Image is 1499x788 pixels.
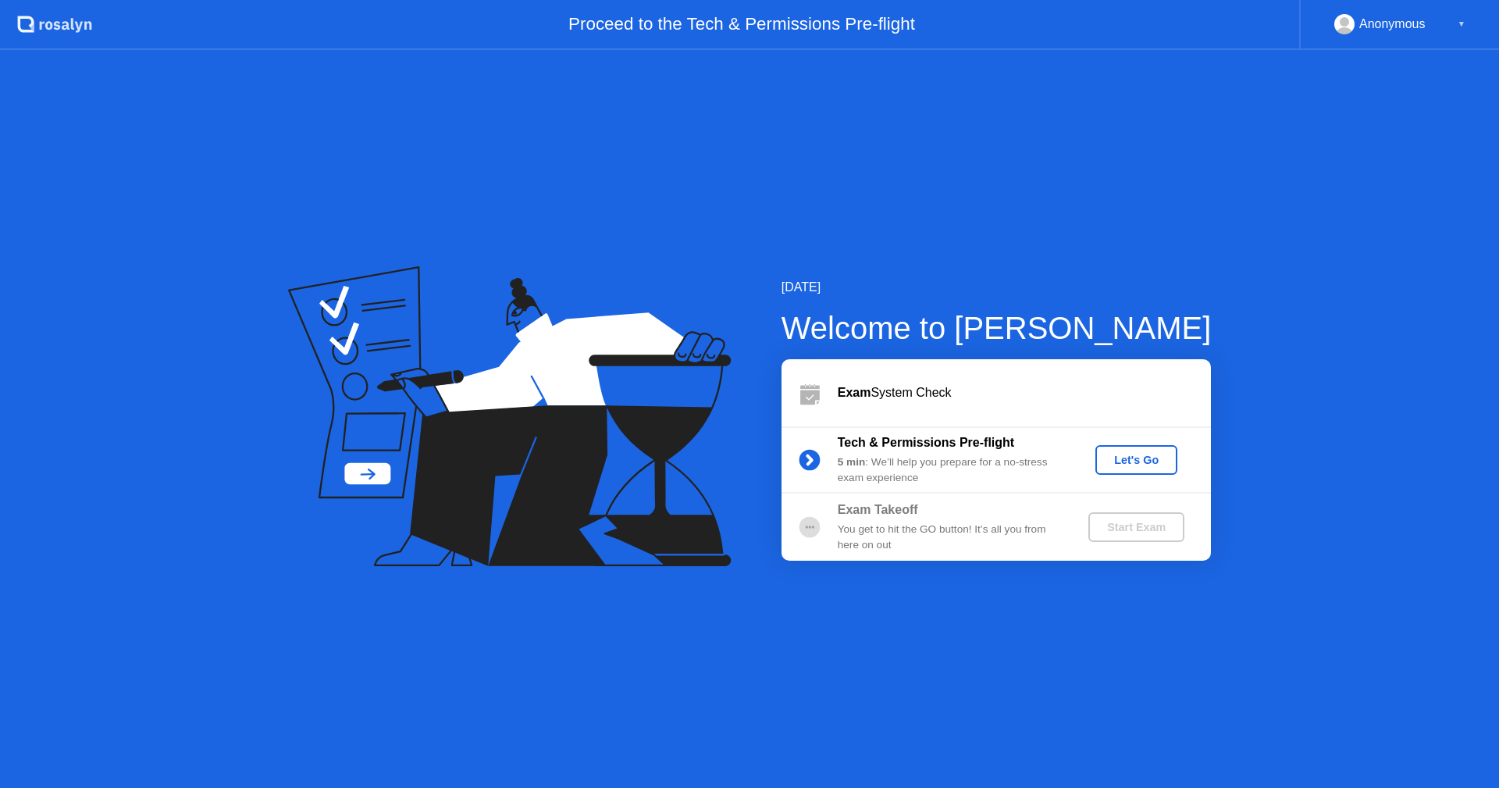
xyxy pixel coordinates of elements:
button: Start Exam [1088,512,1184,542]
b: Exam [838,386,871,399]
div: ▼ [1458,14,1465,34]
b: Exam Takeoff [838,503,918,516]
div: Let's Go [1102,454,1171,466]
div: : We’ll help you prepare for a no-stress exam experience [838,455,1063,487]
b: 5 min [838,456,866,468]
div: [DATE] [782,278,1212,297]
div: Welcome to [PERSON_NAME] [782,305,1212,351]
div: Anonymous [1359,14,1426,34]
button: Let's Go [1095,445,1177,475]
div: System Check [838,383,1211,402]
div: Start Exam [1095,521,1178,533]
b: Tech & Permissions Pre-flight [838,436,1014,449]
div: You get to hit the GO button! It’s all you from here on out [838,522,1063,554]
